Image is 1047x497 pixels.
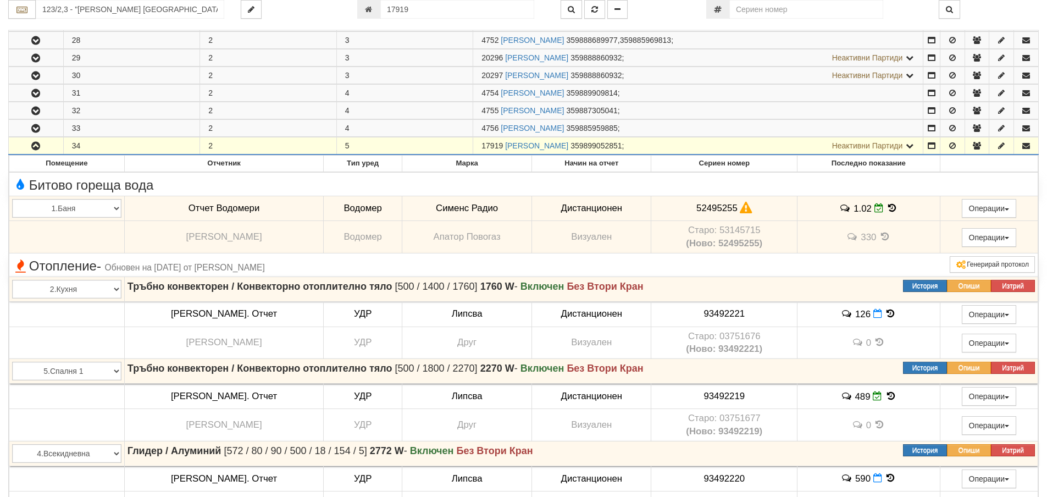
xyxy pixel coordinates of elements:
td: ; [473,85,923,102]
span: [500 / 1400 / 1760] [395,281,477,292]
span: - [480,363,518,374]
span: 359888689977,359885969813 [566,36,671,45]
td: Водомер [324,221,402,253]
button: Операции [962,416,1017,435]
strong: Без Втори Кран [567,281,643,292]
button: Операции [962,199,1017,218]
th: Помещение [9,156,125,172]
td: 32 [63,102,200,119]
a: [PERSON_NAME] [505,71,568,80]
td: ; [473,67,923,84]
td: Устройство със сериен номер 03751676 беше подменено от устройство със сериен номер 93492221 [651,327,797,359]
span: 359899052851 [570,141,622,150]
button: История [903,362,947,374]
span: История на показанията [886,203,898,213]
td: 2 [200,102,337,119]
span: Партида № [481,89,498,97]
span: Битово гореща вода [12,178,153,192]
button: Генерирай протокол [950,256,1035,273]
span: 126 [855,308,871,319]
button: История [903,444,947,456]
span: История на забележките [851,337,866,347]
span: [PERSON_NAME] [186,231,262,242]
td: Дистанционен [532,466,651,492]
td: ; [473,120,923,137]
span: История на забележките [840,391,855,401]
b: (Ново: 93492219) [686,426,762,437]
a: [PERSON_NAME] [505,53,568,62]
span: - [480,281,518,292]
td: Визуален [532,221,651,253]
td: Друг [402,327,532,359]
button: История [903,280,947,292]
span: 3 [345,53,350,62]
span: 359889909814 [566,89,617,97]
strong: Глидер / Алуминий [128,445,221,456]
span: 5 [345,141,350,150]
td: 29 [63,49,200,67]
a: [PERSON_NAME] [501,89,564,97]
th: Тип уред [324,156,402,172]
td: ; [473,137,923,155]
a: [PERSON_NAME] [501,124,564,132]
span: 1.02 [854,203,872,213]
td: Липсва [402,301,532,327]
span: [PERSON_NAME]. Отчет [171,473,277,484]
span: [PERSON_NAME] [186,337,262,347]
span: [PERSON_NAME]. Отчет [171,308,277,319]
button: Операции [962,387,1017,406]
i: Редакция Отчет към 29/09/2025 [873,391,882,401]
strong: Тръбно конвекторен / Конвекторно отоплително тяло [128,363,392,374]
td: Апатор Повогаз [402,221,532,253]
button: Операции [962,334,1017,352]
strong: Тръбно конвекторен / Конвекторно отоплително тяло [128,281,392,292]
span: 4 [345,106,350,115]
span: Неактивни Партиди [832,141,903,150]
td: Дистанционен [532,384,651,409]
span: 3 [345,36,350,45]
span: Неактивни Партиди [832,71,903,80]
span: Партида № [481,36,498,45]
strong: Без Втори Кран [567,363,643,374]
th: Последно показание [797,156,940,172]
button: Операции [962,228,1017,247]
strong: Включен [520,363,564,374]
td: ; [473,32,923,49]
span: 590 [855,473,871,484]
td: 28 [63,32,200,49]
td: УДР [324,466,402,492]
span: 0 [866,338,871,348]
td: 2 [200,32,337,49]
span: 93492220 [703,473,745,484]
td: 30 [63,67,200,84]
button: Операции [962,470,1017,488]
th: Начин на отчет [532,156,651,172]
td: Визуален [532,409,651,441]
span: 359887305041 [566,106,617,115]
span: Отчет Водомери [189,203,259,213]
td: 33 [63,120,200,137]
span: 4 [345,124,350,132]
span: Партида № [481,71,503,80]
td: 2 [200,67,337,84]
td: УДР [324,327,402,359]
a: [PERSON_NAME] [505,141,568,150]
span: История на забележките [846,231,861,242]
button: Изтрий [991,362,1035,374]
span: История на показанията [884,308,896,319]
button: Опиши [947,280,991,292]
b: (Ново: 52495255) [686,238,762,248]
button: Изтрий [991,444,1035,456]
i: Нов Отчет към 29/09/2025 [873,473,882,483]
td: Липсва [402,384,532,409]
b: (Ново: 93492221) [686,344,762,354]
td: Липсва [402,466,532,492]
button: Опиши [947,444,991,456]
strong: Включен [520,281,564,292]
strong: Без Втори Кран [456,445,533,456]
strong: Включен [410,445,454,456]
span: 359888860932 [570,53,622,62]
span: История на показанията [885,391,897,401]
td: Друг [402,409,532,441]
span: Партида № [481,53,503,62]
